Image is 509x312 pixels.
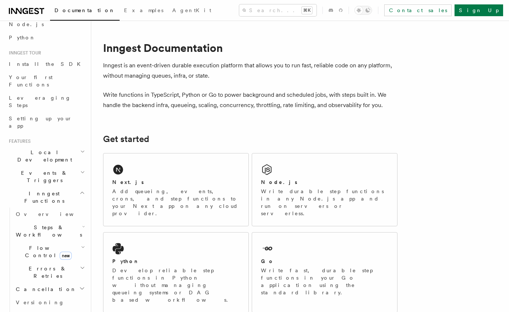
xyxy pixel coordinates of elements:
[103,90,397,110] p: Write functions in TypeScript, Python or Go to power background and scheduled jobs, with steps bu...
[9,74,53,88] span: Your first Functions
[120,2,168,20] a: Examples
[6,112,86,132] a: Setting up your app
[6,190,79,205] span: Inngest Functions
[6,149,80,163] span: Local Development
[112,178,144,186] h2: Next.js
[354,6,372,15] button: Toggle dark mode
[112,188,240,217] p: Add queueing, events, crons, and step functions to your Next app on any cloud provider.
[50,2,120,21] a: Documentation
[16,299,64,305] span: Versioning
[103,134,149,144] a: Get started
[9,61,85,67] span: Install the SDK
[6,18,86,31] a: Node.js
[124,7,163,13] span: Examples
[103,153,249,226] a: Next.jsAdd queueing, events, crons, and step functions to your Next app on any cloud provider.
[6,91,86,112] a: Leveraging Steps
[13,296,86,309] a: Versioning
[13,208,86,221] a: Overview
[6,50,41,56] span: Inngest tour
[60,252,72,260] span: new
[6,138,31,144] span: Features
[103,41,397,54] h1: Inngest Documentation
[13,221,86,241] button: Steps & Workflows
[6,57,86,71] a: Install the SDK
[261,267,388,296] p: Write fast, durable step functions in your Go application using the standard library.
[6,31,86,44] a: Python
[302,7,312,14] kbd: ⌘K
[13,283,86,296] button: Cancellation
[168,2,216,20] a: AgentKit
[112,258,139,265] h2: Python
[6,187,86,208] button: Inngest Functions
[261,258,274,265] h2: Go
[6,169,80,184] span: Events & Triggers
[261,188,388,217] p: Write durable step functions in any Node.js app and run on servers or serverless.
[455,4,503,16] a: Sign Up
[13,224,82,238] span: Steps & Workflows
[13,265,80,280] span: Errors & Retries
[239,4,317,16] button: Search...⌘K
[112,267,240,304] p: Develop reliable step functions in Python without managing queueing systems or DAG based workflows.
[261,178,297,186] h2: Node.js
[16,211,92,217] span: Overview
[13,241,86,262] button: Flow Controlnew
[6,71,86,91] a: Your first Functions
[384,4,452,16] a: Contact sales
[13,244,81,259] span: Flow Control
[54,7,115,13] span: Documentation
[6,146,86,166] button: Local Development
[103,60,397,81] p: Inngest is an event-driven durable execution platform that allows you to run fast, reliable code ...
[9,95,71,108] span: Leveraging Steps
[172,7,211,13] span: AgentKit
[9,35,36,40] span: Python
[9,21,44,27] span: Node.js
[9,116,72,129] span: Setting up your app
[13,286,77,293] span: Cancellation
[6,166,86,187] button: Events & Triggers
[13,262,86,283] button: Errors & Retries
[252,153,397,226] a: Node.jsWrite durable step functions in any Node.js app and run on servers or serverless.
